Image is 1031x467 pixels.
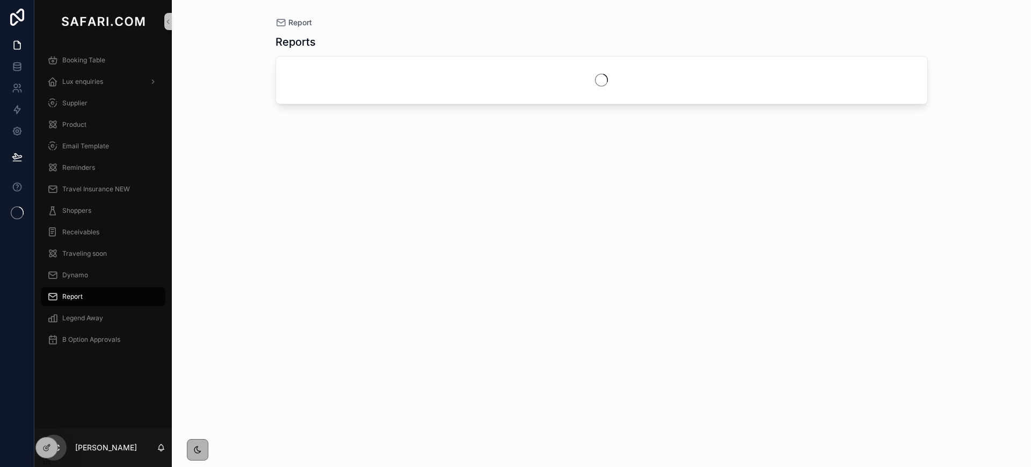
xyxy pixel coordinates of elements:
a: Booking Table [41,51,165,70]
h1: Reports [275,34,316,49]
a: B Option Approvals [41,330,165,349]
a: Receivables [41,222,165,242]
span: Legend Away [62,314,103,322]
a: Supplier [41,94,165,113]
span: B Option Approvals [62,335,120,344]
a: Email Template [41,136,165,156]
a: Shoppers [41,201,165,220]
img: App logo [59,13,147,30]
p: [PERSON_NAME] [75,442,137,453]
span: Dynamo [62,271,88,279]
span: Receivables [62,228,99,236]
span: Reminders [62,163,95,172]
a: Dynamo [41,265,165,285]
a: Reminders [41,158,165,177]
span: Report [288,17,312,28]
a: Legend Away [41,308,165,328]
a: Travel Insurance NEW [41,179,165,199]
span: Product [62,120,86,129]
span: Lux enquiries [62,77,103,86]
a: Traveling soon [41,244,165,263]
a: Report [41,287,165,306]
a: Lux enquiries [41,72,165,91]
a: Report [275,17,312,28]
span: Traveling soon [62,249,107,258]
span: Travel Insurance NEW [62,185,130,193]
span: Shoppers [62,206,91,215]
a: Product [41,115,165,134]
span: Supplier [62,99,88,107]
span: Email Template [62,142,109,150]
span: Booking Table [62,56,105,64]
div: scrollable content [34,43,172,363]
span: Report [62,292,83,301]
